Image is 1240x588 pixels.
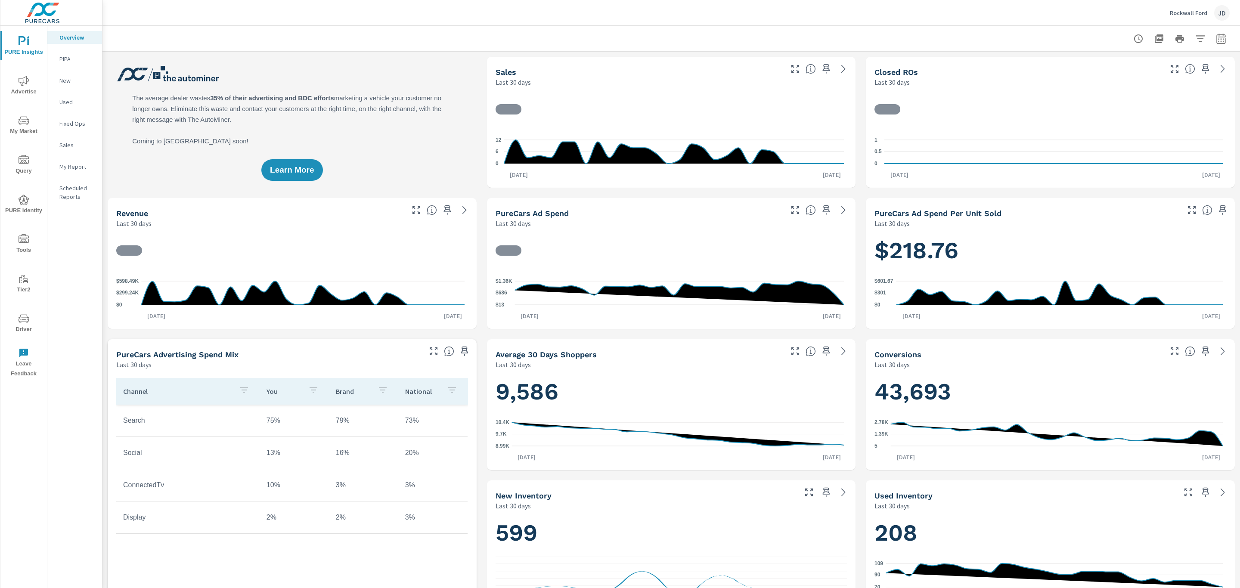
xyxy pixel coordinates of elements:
[817,312,847,320] p: [DATE]
[874,149,882,155] text: 0.5
[496,491,552,500] h5: New Inventory
[260,442,329,464] td: 13%
[837,486,850,499] a: See more details in report
[458,203,471,217] a: See more details in report
[1199,344,1212,358] span: Save this to your personalized report
[398,442,468,464] td: 20%
[496,149,499,155] text: 6
[440,203,454,217] span: Save this to your personalized report
[59,33,95,42] p: Overview
[874,77,910,87] p: Last 30 days
[837,62,850,76] a: See more details in report
[1199,486,1212,499] span: Save this to your personalized report
[837,203,850,217] a: See more details in report
[837,344,850,358] a: See more details in report
[1216,203,1230,217] span: Save this to your personalized report
[260,507,329,528] td: 2%
[260,474,329,496] td: 10%
[512,453,542,461] p: [DATE]
[329,442,398,464] td: 16%
[141,312,171,320] p: [DATE]
[496,68,516,77] h5: Sales
[1168,62,1181,76] button: Make Fullscreen
[116,290,139,296] text: $299.24K
[3,76,44,97] span: Advertise
[47,160,102,173] div: My Report
[496,161,499,167] text: 0
[116,278,139,284] text: $598.49K
[496,443,509,449] text: 8.99K
[329,507,398,528] td: 2%
[504,170,534,179] p: [DATE]
[3,274,44,295] span: Tier2
[496,302,504,308] text: $13
[874,350,921,359] h5: Conversions
[891,453,921,461] p: [DATE]
[1196,170,1226,179] p: [DATE]
[874,443,877,449] text: 5
[874,137,877,143] text: 1
[874,161,877,167] text: 0
[817,170,847,179] p: [DATE]
[1181,486,1195,499] button: Make Fullscreen
[1216,486,1230,499] a: See more details in report
[806,205,816,215] span: Total cost of media for all PureCars channels for the selected dealership group over the selected...
[261,159,322,181] button: Learn More
[47,139,102,152] div: Sales
[116,410,260,431] td: Search
[116,442,260,464] td: Social
[874,68,918,77] h5: Closed ROs
[47,74,102,87] div: New
[59,55,95,63] p: PIPA
[874,290,886,296] text: $301
[1171,30,1188,47] button: Print Report
[3,313,44,334] span: Driver
[260,410,329,431] td: 75%
[874,236,1226,265] h1: $218.76
[806,346,816,356] span: A rolling 30 day total of daily Shoppers on the dealership website, averaged over the selected da...
[496,377,847,406] h1: 9,586
[874,431,888,437] text: 1.39K
[496,290,507,296] text: $686
[405,387,440,396] p: National
[496,359,531,370] p: Last 30 days
[496,278,512,284] text: $1.36K
[329,410,398,431] td: 79%
[874,377,1226,406] h1: 43,693
[438,312,468,320] p: [DATE]
[1192,30,1209,47] button: Apply Filters
[788,203,802,217] button: Make Fullscreen
[874,359,910,370] p: Last 30 days
[874,419,888,425] text: 2.78K
[1168,344,1181,358] button: Make Fullscreen
[398,410,468,431] td: 73%
[398,474,468,496] td: 3%
[874,572,880,578] text: 90
[496,501,531,511] p: Last 30 days
[496,77,531,87] p: Last 30 days
[267,387,301,396] p: You
[116,209,148,218] h5: Revenue
[329,474,398,496] td: 3%
[123,387,232,396] p: Channel
[116,359,152,370] p: Last 30 days
[496,218,531,229] p: Last 30 days
[496,209,569,218] h5: PureCars Ad Spend
[116,302,122,308] text: $0
[427,344,440,358] button: Make Fullscreen
[1185,64,1195,74] span: Number of Repair Orders Closed by the selected dealership group over the selected time range. [So...
[874,209,1001,218] h5: PureCars Ad Spend Per Unit Sold
[819,203,833,217] span: Save this to your personalized report
[819,344,833,358] span: Save this to your personalized report
[496,431,507,437] text: 9.7K
[59,119,95,128] p: Fixed Ops
[59,162,95,171] p: My Report
[817,453,847,461] p: [DATE]
[398,507,468,528] td: 3%
[874,501,910,511] p: Last 30 days
[1202,205,1212,215] span: Average cost of advertising per each vehicle sold at the dealer over the selected date range. The...
[270,166,314,174] span: Learn More
[59,98,95,106] p: Used
[515,312,545,320] p: [DATE]
[819,486,833,499] span: Save this to your personalized report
